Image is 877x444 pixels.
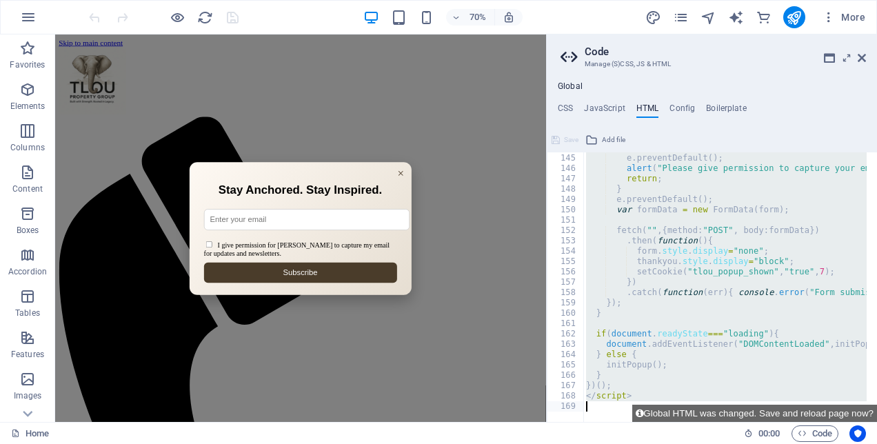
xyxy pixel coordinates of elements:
button: text_generator [728,9,745,26]
div: 148 [547,184,585,194]
span: × [490,189,499,208]
div: 159 [547,298,585,308]
h4: JavaScript [584,103,625,119]
div: 145 [547,153,585,163]
div: 167 [547,381,585,391]
p: Elements [10,101,46,112]
i: Reload page [197,10,213,26]
button: Add file [583,132,627,148]
h4: HTML [636,103,659,119]
h2: Code [585,46,866,58]
p: Features [11,349,44,360]
button: Global HTML was changed. Save and reload page now? [632,405,877,422]
div: 166 [547,370,585,381]
span: Add file [602,132,625,148]
button: More [816,6,871,28]
button: pages [673,9,689,26]
button: navigator [700,9,717,26]
button: commerce [756,9,772,26]
h6: 70% [467,9,489,26]
button: Click here to leave preview mode and continue editing [169,9,185,26]
p: Columns [10,142,45,153]
div: 165 [547,360,585,370]
button: Subscribe [213,325,489,354]
p: Boxes [17,225,39,236]
div: 153 [547,236,585,246]
div: 156 [547,267,585,277]
i: Pages (Ctrl+Alt+S) [673,10,689,26]
div: 161 [547,319,585,329]
h4: Global [558,81,583,92]
div: 155 [547,256,585,267]
div: 154 [547,246,585,256]
h2: Stay Anchored. Stay Inspired. [213,212,489,232]
a: Click to cancel selection. Double-click to open Pages [11,425,49,442]
span: Code [798,425,832,442]
i: On resize automatically adjust zoom level to fit chosen device. [503,11,515,23]
div: 168 [547,391,585,401]
div: 149 [547,194,585,205]
button: design [645,9,662,26]
p: Images [14,390,42,401]
div: 158 [547,287,585,298]
span: : [768,428,770,438]
label: I give permission for [PERSON_NAME] to capture my email for updates and newsletters. [213,295,478,318]
div: 160 [547,308,585,319]
div: 150 [547,205,585,215]
div: 151 [547,215,585,225]
div: 163 [547,339,585,350]
p: Favorites [10,59,45,70]
div: 152 [547,225,585,236]
h3: Manage (S)CSS, JS & HTML [585,58,838,70]
span: More [822,10,865,24]
div: 169 [547,401,585,412]
h4: CSS [558,103,573,119]
div: 157 [547,277,585,287]
input: Enter your email [213,249,507,279]
div: 164 [547,350,585,360]
div: 146 [547,163,585,174]
button: Code [792,425,838,442]
p: Accordion [8,266,47,277]
button: reload [196,9,213,26]
i: Design (Ctrl+Alt+Y) [645,10,661,26]
p: Tables [15,307,40,319]
button: publish [783,6,805,28]
button: 70% [446,9,495,26]
div: 162 [547,329,585,339]
p: Content [12,183,43,194]
h4: Boilerplate [706,103,747,119]
h4: Config [669,103,695,119]
button: Usercentrics [849,425,866,442]
div: 147 [547,174,585,184]
span: 00 00 [758,425,780,442]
